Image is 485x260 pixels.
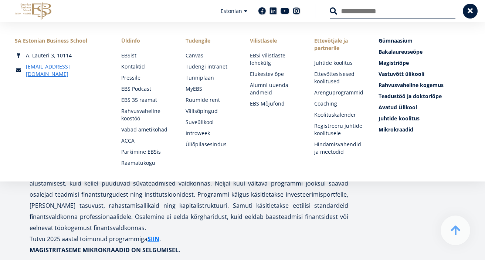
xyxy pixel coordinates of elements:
[147,235,159,243] strong: SIIN
[250,70,299,78] a: Elukestev õpe
[186,119,235,126] a: Suveülikool
[258,7,266,15] a: Facebook
[121,74,171,81] a: Pressile
[379,70,470,78] a: Vastuvõtt ülikooli
[121,37,171,44] span: Üldinfo
[121,63,171,70] a: Kontaktid
[121,148,171,156] a: Parkimine EBSis
[26,63,106,78] a: [EMAIL_ADDRESS][DOMAIN_NAME]
[314,37,364,52] span: Ettevõtjale ja partnerile
[121,137,171,144] a: ACCA
[121,107,171,122] a: Rahvusvaheline koostöö
[314,59,364,67] a: Juhtide koolitus
[379,126,470,133] a: Mikrokraadid
[186,74,235,81] a: Tunniplaan
[379,104,417,111] span: Avatud Ülikool
[379,81,470,89] a: Rahvusvaheline kogemus
[15,52,106,59] div: A. Lauteri 3, 10114
[379,104,470,111] a: Avatud Ülikool
[250,100,299,107] a: EBS Mõjufond
[186,85,235,93] a: MyEBS
[379,37,470,44] a: Gümnaasium
[121,96,171,104] a: EBS 35 raamat
[121,52,171,59] a: EBSist
[314,89,364,96] a: Arenguprogrammid
[379,115,470,122] a: Juhtide koolitus
[379,59,409,66] span: Magistriõpe
[250,52,299,67] a: EBSi vilistlaste lehekülg
[121,126,171,133] a: Vabad ametikohad
[186,141,235,148] a: Üliõpilasesindus
[379,37,413,44] span: Gümnaasium
[314,141,364,156] a: Hindamisvahendid ja meetodid
[250,37,299,44] span: Vilistlasele
[379,115,420,122] span: Juhtide koolitus
[186,130,235,137] a: Introweek
[15,37,106,44] div: SA Estonian Business School
[281,7,289,15] a: Youtube
[121,159,171,167] a: Raamatukogu
[121,85,171,93] a: EBS Podcast
[314,111,364,119] a: Koolituskalender
[30,246,180,254] strong: MAGISTRITASEME MIKROKRAADID ON SELGUMISEL.
[379,48,470,56] a: Bakalaureuseõpe
[269,7,277,15] a: Linkedin
[379,70,424,77] span: Vastuvõtt ülikooli
[379,126,413,133] span: Mikrokraadid
[314,100,364,107] a: Coaching
[379,93,470,100] a: Teadustöö ja doktoriõpe
[379,59,470,67] a: Magistriõpe
[379,93,442,100] span: Teadustöö ja doktoriõpe
[186,107,235,115] a: Välisõpingud
[379,81,444,89] span: Rahvusvaheline kogemus
[186,96,235,104] a: Ruumide rent
[186,63,235,70] a: Tudengi intranet
[293,7,300,15] a: Instagram
[186,52,235,59] a: Canvas
[250,81,299,96] a: Alumni uuenda andmeid
[314,70,364,85] a: Ettevõttesisesed koolitused
[15,144,348,256] li: (ENG) Programm on mõeldud finantsvaldkonnas töötavatele spetsialistele, kes on huvitatud rahvusva...
[379,48,423,55] span: Bakalaureuseõpe
[314,122,364,137] a: Registreeru juhtide koolitusele
[147,233,159,244] a: SIIN
[186,37,235,44] a: Tudengile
